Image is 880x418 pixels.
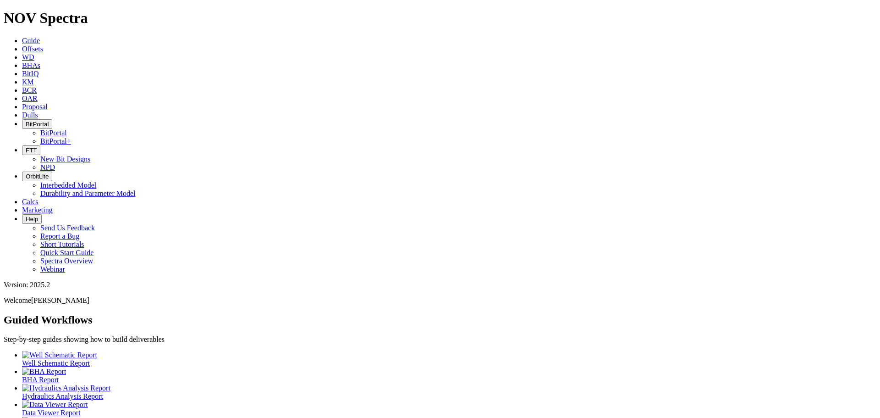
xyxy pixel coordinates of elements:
[22,214,42,224] button: Help
[40,232,79,240] a: Report a Bug
[22,392,103,400] span: Hydraulics Analysis Report
[22,37,40,45] a: Guide
[22,70,38,78] a: BitIQ
[22,368,66,376] img: BHA Report
[4,281,876,289] div: Version: 2025.2
[4,335,876,344] p: Step-by-step guides showing how to build deliverables
[22,368,876,384] a: BHA Report BHA Report
[40,129,67,137] a: BitPortal
[40,240,84,248] a: Short Tutorials
[40,189,136,197] a: Durability and Parameter Model
[4,314,876,326] h2: Guided Workflows
[22,53,34,61] a: WD
[22,103,48,111] a: Proposal
[22,111,38,119] a: Dulls
[22,206,53,214] a: Marketing
[26,173,49,180] span: OrbitLite
[40,137,71,145] a: BitPortal+
[22,376,59,384] span: BHA Report
[40,249,93,256] a: Quick Start Guide
[22,351,97,359] img: Well Schematic Report
[22,86,37,94] a: BCR
[22,95,38,102] a: OAR
[22,198,38,206] a: Calcs
[4,296,876,305] p: Welcome
[22,409,81,417] span: Data Viewer Report
[26,216,38,223] span: Help
[31,296,89,304] span: [PERSON_NAME]
[40,181,96,189] a: Interbedded Model
[22,359,90,367] span: Well Schematic Report
[22,45,43,53] a: Offsets
[26,121,49,128] span: BitPortal
[40,155,90,163] a: New Bit Designs
[22,384,110,392] img: Hydraulics Analysis Report
[22,384,876,400] a: Hydraulics Analysis Report Hydraulics Analysis Report
[40,163,55,171] a: NPD
[22,401,88,409] img: Data Viewer Report
[22,351,876,367] a: Well Schematic Report Well Schematic Report
[4,10,876,27] h1: NOV Spectra
[22,401,876,417] a: Data Viewer Report Data Viewer Report
[40,257,93,265] a: Spectra Overview
[22,145,40,155] button: FTT
[22,61,40,69] a: BHAs
[22,119,52,129] button: BitPortal
[22,172,52,181] button: OrbitLite
[40,224,95,232] a: Send Us Feedback
[22,78,34,86] a: KM
[40,265,65,273] a: Webinar
[26,147,37,154] span: FTT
